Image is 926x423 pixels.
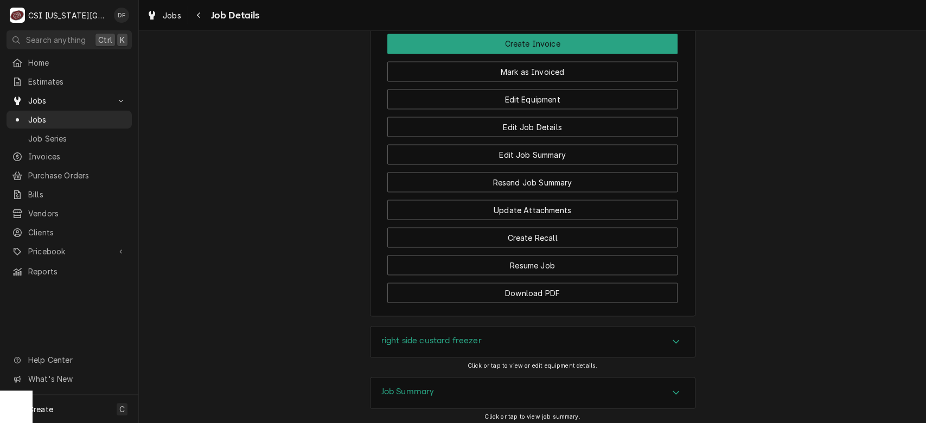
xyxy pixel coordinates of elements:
[7,370,132,388] a: Go to What's New
[387,117,678,137] button: Edit Job Details
[7,92,132,110] a: Go to Jobs
[28,76,126,87] span: Estimates
[7,54,132,72] a: Home
[7,204,132,222] a: Vendors
[387,109,678,137] div: Button Group Row
[28,354,125,366] span: Help Center
[114,8,129,23] div: David Fannin's Avatar
[381,335,482,345] h3: right side custard freezer
[142,7,186,24] a: Jobs
[98,34,112,46] span: Ctrl
[387,275,678,303] div: Button Group Row
[387,89,678,109] button: Edit Equipment
[387,34,678,54] div: Button Group Row
[387,220,678,247] div: Button Group Row
[484,413,580,420] span: Click or tap to view job summary.
[387,172,678,192] button: Resend Job Summary
[7,351,132,369] a: Go to Help Center
[7,73,132,91] a: Estimates
[10,8,25,23] div: C
[28,57,126,68] span: Home
[7,242,132,260] a: Go to Pricebook
[10,8,25,23] div: CSI Kansas City's Avatar
[387,200,678,220] button: Update Attachments
[7,148,132,165] a: Invoices
[387,81,678,109] div: Button Group Row
[28,208,126,219] span: Vendors
[387,34,678,303] div: Button Group
[7,130,132,148] a: Job Series
[119,403,125,415] span: C
[28,114,126,125] span: Jobs
[371,326,695,357] div: Accordion Header
[28,133,126,144] span: Job Series
[208,8,260,23] span: Job Details
[387,255,678,275] button: Resume Job
[28,405,53,414] span: Create
[28,170,126,181] span: Purchase Orders
[28,373,125,384] span: What's New
[120,34,125,46] span: K
[190,7,208,24] button: Navigate back
[468,362,598,369] span: Click or tap to view or edit equipment details.
[387,164,678,192] div: Button Group Row
[371,377,695,408] button: Accordion Details Expand Trigger
[387,61,678,81] button: Mark as Invoiced
[387,283,678,303] button: Download PDF
[28,10,108,21] div: CSI [US_STATE][GEOGRAPHIC_DATA]
[28,266,126,277] span: Reports
[28,151,126,162] span: Invoices
[28,246,110,257] span: Pricebook
[163,10,181,21] span: Jobs
[387,54,678,81] div: Button Group Row
[7,166,132,184] a: Purchase Orders
[28,95,110,106] span: Jobs
[381,386,435,396] h3: Job Summary
[28,227,126,238] span: Clients
[370,326,695,357] div: right side custard freezer
[387,34,678,54] button: Create Invoice
[371,377,695,408] div: Accordion Header
[7,111,132,129] a: Jobs
[28,189,126,200] span: Bills
[7,262,132,280] a: Reports
[26,34,86,46] span: Search anything
[7,185,132,203] a: Bills
[387,137,678,164] div: Button Group Row
[387,144,678,164] button: Edit Job Summary
[370,377,695,408] div: Job Summary
[114,8,129,23] div: DF
[387,227,678,247] button: Create Recall
[387,247,678,275] div: Button Group Row
[7,30,132,49] button: Search anythingCtrlK
[387,192,678,220] div: Button Group Row
[371,326,695,357] button: Accordion Details Expand Trigger
[7,223,132,241] a: Clients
